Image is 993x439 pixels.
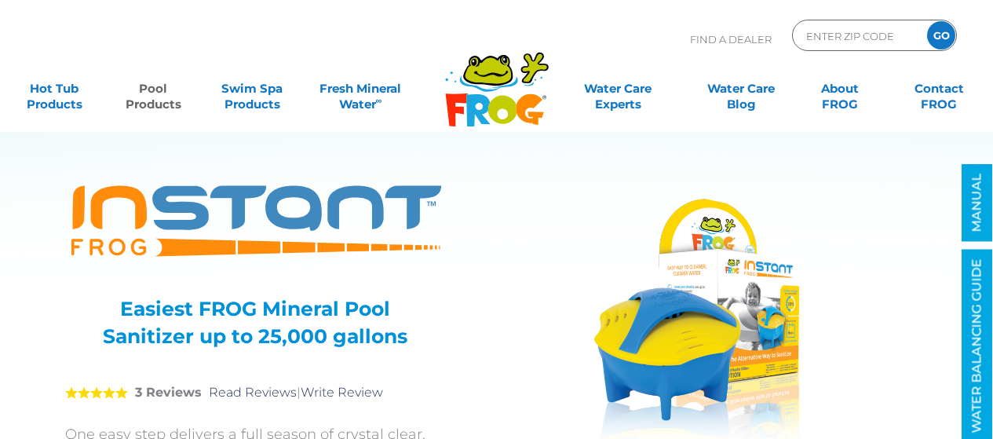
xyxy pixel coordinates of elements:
input: GO [927,21,955,49]
a: ContactFROG [900,73,977,104]
a: AboutFROG [801,73,878,104]
a: Read Reviews [209,385,297,400]
a: Write Review [301,385,383,400]
p: Find A Dealer [690,20,772,59]
a: Swim SpaProducts [214,73,290,104]
img: Frog Products Logo [436,31,557,127]
div: | [65,362,446,423]
h3: Easiest FROG Mineral Pool Sanitizer up to 25,000 gallons [85,295,426,350]
a: Hot TubProducts [16,73,93,104]
img: Product Logo [65,177,446,268]
a: MANUAL [962,164,992,242]
a: PoolProducts [115,73,192,104]
a: Water CareBlog [703,73,779,104]
span: 5 [65,386,128,399]
strong: 3 Reviews [135,385,202,400]
a: Water CareExperts [556,73,681,104]
sup: ∞ [376,95,382,106]
a: Fresh MineralWater∞ [312,73,409,104]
